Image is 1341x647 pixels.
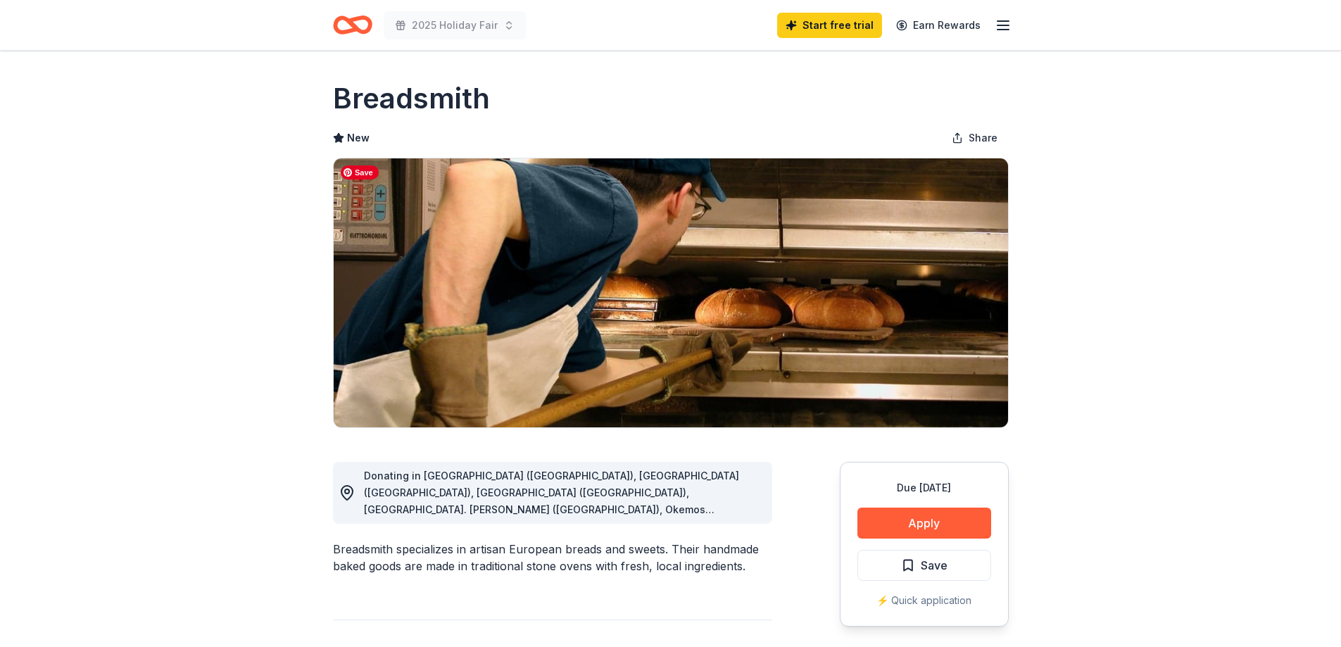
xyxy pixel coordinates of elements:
span: Donating in [GEOGRAPHIC_DATA] ([GEOGRAPHIC_DATA]), [GEOGRAPHIC_DATA] ([GEOGRAPHIC_DATA]), [GEOGRA... [364,470,739,634]
button: 2025 Holiday Fair [384,11,526,39]
span: Save [341,165,379,180]
h1: Breadsmith [333,79,490,118]
a: Earn Rewards [888,13,989,38]
img: Image for Breadsmith [334,158,1008,427]
span: Save [921,556,947,574]
div: Due [DATE] [857,479,991,496]
button: Share [940,124,1009,152]
div: ⚡️ Quick application [857,592,991,609]
div: Breadsmith specializes in artisan European breads and sweets. Their handmade baked goods are made... [333,541,772,574]
button: Apply [857,508,991,539]
button: Save [857,550,991,581]
span: 2025 Holiday Fair [412,17,498,34]
span: New [347,130,370,146]
a: Home [333,8,372,42]
span: Share [969,130,997,146]
a: Start free trial [777,13,882,38]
